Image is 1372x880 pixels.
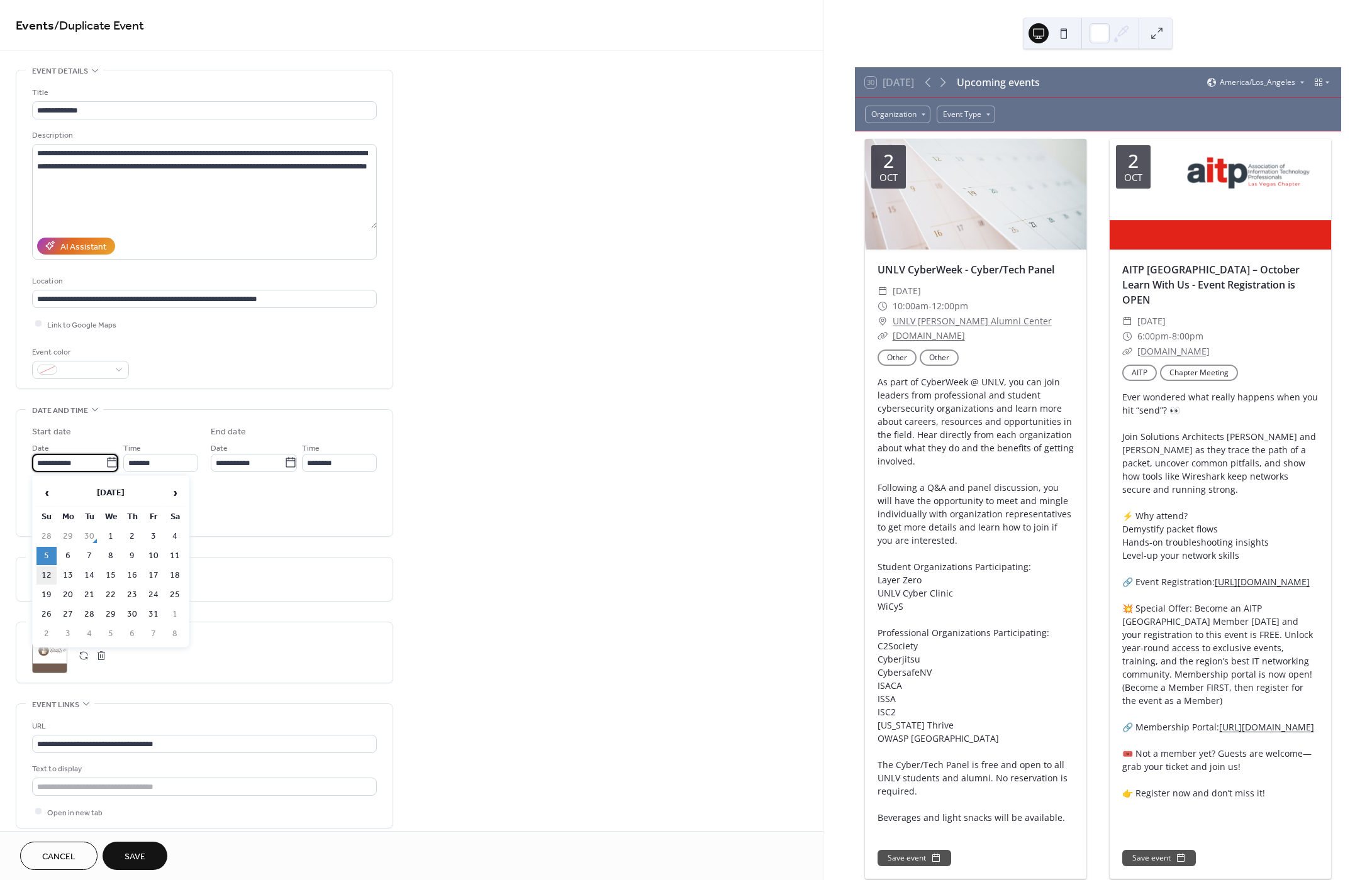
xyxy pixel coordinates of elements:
[36,566,57,585] td: 12
[32,426,71,439] div: Start date
[47,318,116,331] span: Link to Google Maps
[865,375,1086,824] div: As part of CyberWeek @ UNLV, you can join leaders from professional and student cybersecurity org...
[143,527,164,546] td: 3
[143,605,164,624] td: 31
[1220,79,1295,86] span: America/Los_Angeles
[32,129,374,142] div: Description
[32,720,374,733] div: URL
[1122,344,1132,359] div: ​
[36,547,57,565] td: 5
[79,547,99,565] td: 7
[1172,329,1203,344] span: 8:00pm
[878,328,888,343] div: ​
[893,314,1052,329] a: UNLV [PERSON_NAME] Alumni Center
[32,441,49,454] span: Date
[101,625,121,643] td: 5
[878,850,951,866] button: Save event
[878,283,888,299] div: ​
[32,346,126,359] div: Event color
[103,842,167,870] button: Save
[1122,263,1300,307] a: AITP [GEOGRAPHIC_DATA] – October Learn With Us - Event Registration is OPEN
[165,547,185,565] td: 11
[125,850,145,864] span: Save
[32,65,88,78] span: Event details
[1215,576,1310,588] a: [URL][DOMAIN_NAME]
[957,75,1040,90] div: Upcoming events
[122,527,142,546] td: 2
[123,441,141,454] span: Time
[79,527,99,546] td: 30
[1110,390,1331,800] div: Ever wondered what really happens when you hit “send”? 👀 Join Solutions Architects [PERSON_NAME] ...
[1122,314,1132,329] div: ​
[36,527,57,546] td: 28
[883,151,894,170] div: 2
[211,426,246,439] div: End date
[54,14,144,38] span: / Duplicate Event
[16,14,54,38] a: Events
[1137,345,1210,357] a: [DOMAIN_NAME]
[101,527,121,546] td: 1
[79,605,99,624] td: 28
[878,299,888,314] div: ​
[47,806,103,819] span: Open in new tab
[58,566,78,585] td: 13
[32,762,374,776] div: Text to display
[122,605,142,624] td: 30
[165,605,185,624] td: 1
[165,508,185,526] th: Sa
[893,329,965,341] a: [DOMAIN_NAME]
[879,173,898,182] div: Oct
[143,547,164,565] td: 10
[32,404,88,417] span: Date and time
[122,566,142,585] td: 16
[143,566,164,585] td: 17
[101,586,121,604] td: 22
[60,240,106,253] div: AI Assistant
[32,275,374,288] div: Location
[165,527,185,546] td: 4
[165,566,185,585] td: 18
[101,566,121,585] td: 15
[143,586,164,604] td: 24
[20,842,98,870] button: Cancel
[211,441,228,454] span: Date
[929,299,932,314] span: -
[302,441,320,454] span: Time
[58,527,78,546] td: 29
[79,586,99,604] td: 21
[1122,850,1196,866] button: Save event
[36,605,57,624] td: 26
[101,605,121,624] td: 29
[878,263,1054,277] a: UNLV CyberWeek - Cyber/Tech Panel
[122,508,142,526] th: Th
[1122,329,1132,344] div: ​
[878,314,888,329] div: ​
[32,86,374,99] div: Title
[58,480,164,507] th: [DATE]
[79,625,99,643] td: 4
[42,850,75,864] span: Cancel
[36,625,57,643] td: 2
[37,480,56,505] span: ‹
[143,625,164,643] td: 7
[58,605,78,624] td: 27
[36,508,57,526] th: Su
[58,547,78,565] td: 6
[58,625,78,643] td: 3
[165,625,185,643] td: 8
[932,299,968,314] span: 12:00pm
[122,547,142,565] td: 9
[122,625,142,643] td: 6
[1124,173,1142,182] div: Oct
[1137,329,1169,344] span: 6:00pm
[165,586,185,604] td: 25
[37,238,115,255] button: AI Assistant
[101,547,121,565] td: 8
[58,508,78,526] th: Mo
[893,299,929,314] span: 10:00am
[165,480,184,505] span: ›
[143,508,164,526] th: Fr
[101,508,121,526] th: We
[893,283,921,299] span: [DATE]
